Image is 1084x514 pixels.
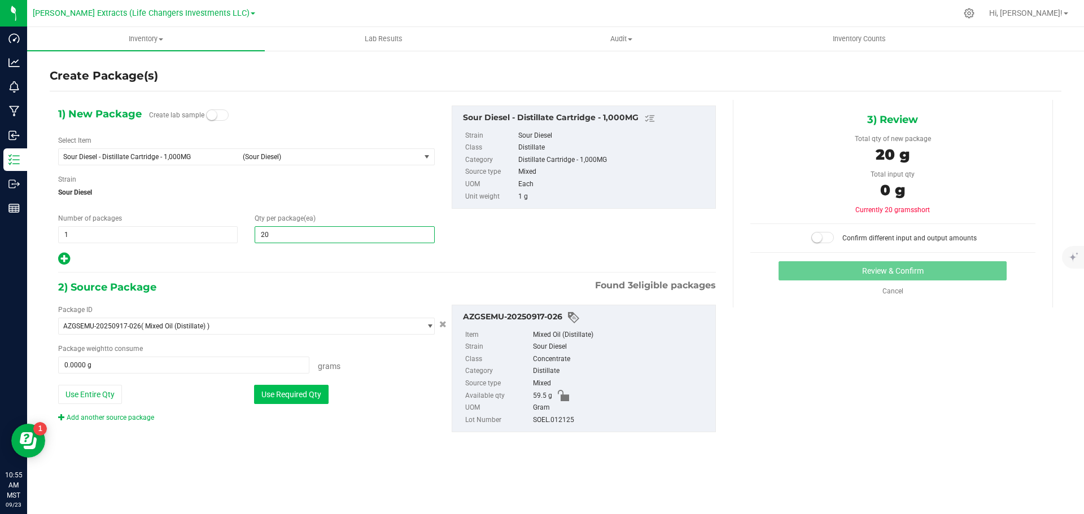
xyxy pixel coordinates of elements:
[58,385,122,404] button: Use Entire Qty
[8,106,20,117] inline-svg: Manufacturing
[595,279,716,292] span: Found eligible packages
[818,34,901,44] span: Inventory Counts
[465,191,516,203] label: Unit weight
[58,414,154,421] a: Add another source package
[533,377,710,390] div: Mixed
[465,402,531,414] label: UOM
[86,345,107,353] span: weight
[465,377,531,390] label: Source type
[465,414,531,427] label: Lot Number
[518,130,709,142] div: Sour Diesel
[58,106,142,122] span: 1) New Package
[8,154,20,165] inline-svg: Inventory
[518,178,709,191] div: Each
[465,142,516,154] label: Class
[58,214,122,222] span: Number of packages
[59,357,309,373] input: 0.0000 g
[842,234,977,242] span: Confirm different input and output amounts
[436,317,450,333] button: Cancel button
[880,181,905,199] span: 0 g
[463,112,710,125] div: Sour Diesel - Distillate Cartridge - 1,000MG
[867,111,918,128] span: 3) Review
[962,8,976,19] div: Manage settings
[518,142,709,154] div: Distillate
[503,34,740,44] span: Audit
[8,81,20,93] inline-svg: Monitoring
[465,353,531,366] label: Class
[465,390,531,402] label: Available qty
[533,353,710,366] div: Concentrate
[502,27,740,51] a: Audit
[141,322,209,330] span: ( Mixed Oil (Distillate) )
[465,130,516,142] label: Strain
[989,8,1063,17] span: Hi, [PERSON_NAME]!
[420,149,434,165] span: select
[58,306,93,314] span: Package ID
[465,365,531,377] label: Category
[149,107,204,124] label: Create lab sample
[63,153,236,161] span: Sour Diesel - Distillate Cartridge - 1,000MG
[5,470,22,500] p: 10:55 AM MST
[58,279,156,296] span: 2) Source Package
[59,227,237,243] input: 1
[5,500,22,509] p: 09/23
[855,206,930,214] span: Currently 20 grams
[265,27,502,51] a: Lab Results
[463,311,710,324] div: AZGSEMU-20250917-026
[465,341,531,353] label: Strain
[855,135,931,143] span: Total qty of new package
[27,27,265,51] a: Inventory
[533,365,710,377] div: Distillate
[533,390,552,402] span: 59.5 g
[58,174,76,184] label: Strain
[8,33,20,44] inline-svg: Dashboard
[255,214,316,222] span: Qty per package
[533,329,710,341] div: Mixed Oil (Distillate)
[465,329,531,341] label: Item
[533,402,710,414] div: Gram
[465,166,516,178] label: Source type
[533,414,710,427] div: SOEL.012125
[518,191,709,203] div: 1 g
[914,206,930,214] span: short
[741,27,978,51] a: Inventory Counts
[533,341,710,353] div: Sour Diesel
[11,424,45,458] iframe: Resource center
[243,153,416,161] span: (Sour Diesel)
[8,178,20,190] inline-svg: Outbound
[779,261,1007,280] button: Review & Confirm
[465,178,516,191] label: UOM
[420,318,434,334] span: select
[8,57,20,68] inline-svg: Analytics
[871,170,915,178] span: Total input qty
[518,166,709,178] div: Mixed
[349,34,418,44] span: Lab Results
[304,214,316,222] span: (ea)
[58,135,91,146] label: Select Item
[50,68,158,84] h4: Create Package(s)
[628,280,633,291] span: 3
[58,257,70,265] span: Add new output
[465,154,516,166] label: Category
[33,422,47,436] iframe: Resource center unread badge
[518,154,709,166] div: Distillate Cartridge - 1,000MG
[27,34,265,44] span: Inventory
[882,287,903,295] a: Cancel
[876,146,910,164] span: 20 g
[254,385,329,404] button: Use Required Qty
[8,203,20,214] inline-svg: Reports
[63,322,141,330] span: AZGSEMU-20250917-026
[58,184,435,201] span: Sour Diesel
[318,362,340,371] span: Grams
[58,345,143,353] span: Package to consume
[8,130,20,141] inline-svg: Inbound
[33,8,250,18] span: [PERSON_NAME] Extracts (Life Changers Investments LLC)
